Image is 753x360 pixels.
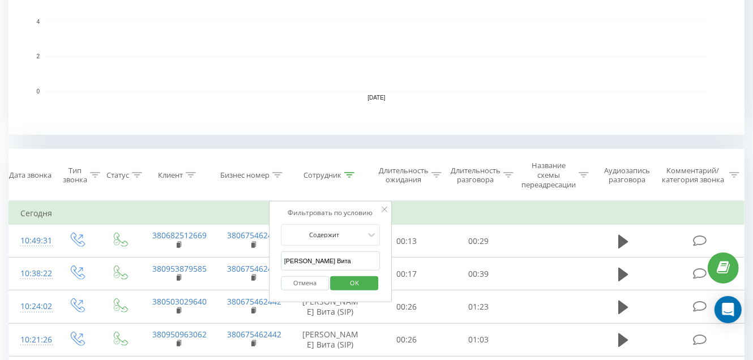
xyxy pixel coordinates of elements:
[303,170,341,180] div: Сотрудник
[660,166,726,185] div: Комментарий/категория звонка
[220,170,269,180] div: Бизнес номер
[599,166,655,185] div: Аудиозапись разговора
[36,19,40,25] text: 4
[227,296,281,307] a: 380675462442
[290,323,371,356] td: [PERSON_NAME] Вита (SIP)
[442,323,514,356] td: 01:03
[20,329,44,351] div: 10:21:26
[371,258,443,290] td: 00:17
[20,263,44,285] div: 10:38:22
[442,225,514,258] td: 00:29
[451,166,500,185] div: Длительность разговора
[227,263,281,274] a: 380675462442
[36,54,40,60] text: 2
[9,170,52,180] div: Дата звонка
[281,207,380,218] div: Фильтровать по условию
[715,296,742,323] div: Open Intercom Messenger
[339,274,370,292] span: OK
[152,296,207,307] a: 380503029640
[227,230,281,241] a: 380675462442
[152,263,207,274] a: 380953879585
[521,161,576,190] div: Название схемы переадресации
[20,295,44,318] div: 10:24:02
[9,202,745,225] td: Сегодня
[158,170,183,180] div: Клиент
[281,251,380,271] input: Введите значение
[367,95,386,101] text: [DATE]
[442,258,514,290] td: 00:39
[152,230,207,241] a: 380682512669
[331,276,379,290] button: OK
[290,290,371,323] td: [PERSON_NAME] Вита (SIP)
[442,290,514,323] td: 01:23
[371,290,443,323] td: 00:26
[227,329,281,340] a: 380675462442
[371,323,443,356] td: 00:26
[20,230,44,252] div: 10:49:31
[371,225,443,258] td: 00:13
[36,88,40,95] text: 0
[281,276,329,290] button: Отмена
[106,170,129,180] div: Статус
[379,166,429,185] div: Длительность ожидания
[63,166,87,185] div: Тип звонка
[152,329,207,340] a: 380950963062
